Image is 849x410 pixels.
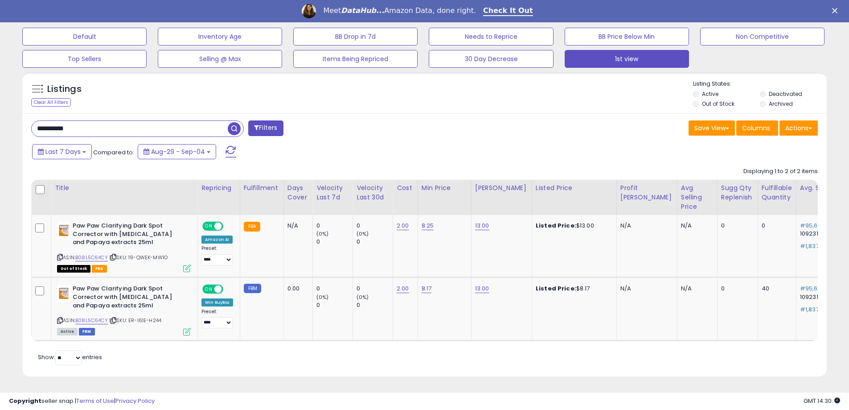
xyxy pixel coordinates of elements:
[769,100,793,108] label: Archived
[158,28,282,46] button: Inventory Age
[702,90,718,98] label: Active
[762,222,789,230] div: 0
[721,285,751,293] div: 0
[357,230,369,237] small: (0%)
[9,397,41,405] strong: Copyright
[422,221,434,230] a: 8.25
[316,230,329,237] small: (0%)
[804,397,840,405] span: 2025-09-12 14:30 GMT
[93,148,134,157] span: Compared to:
[244,183,280,193] div: Fulfillment
[736,120,778,136] button: Columns
[73,222,181,249] b: Paw Paw Clarifying Dark Spot Corrector with [MEDICAL_DATA] and Papaya extracts 25ml
[244,284,261,293] small: FBM
[287,183,309,202] div: Days Cover
[681,183,714,211] div: Avg Selling Price
[92,265,107,273] span: FBA
[536,221,576,230] b: Listed Price:
[203,286,214,293] span: ON
[47,83,82,95] h5: Listings
[38,353,102,361] span: Show: entries
[9,397,155,406] div: seller snap | |
[357,222,393,230] div: 0
[138,144,216,159] button: Aug-29 - Sep-04
[702,100,734,108] label: Out of Stock
[475,284,489,293] a: 13.00
[287,285,306,293] div: 0.00
[75,317,108,324] a: B08L5C64CY
[620,183,673,202] div: Profit [PERSON_NAME]
[357,294,369,301] small: (0%)
[323,6,476,15] div: Meet Amazon Data, done right.
[76,397,114,405] a: Terms of Use
[57,285,70,302] img: 41RT6rdGceL._SL40_.jpg
[316,238,353,246] div: 0
[769,90,802,98] label: Deactivated
[316,183,349,202] div: Velocity Last 7d
[693,80,827,88] p: Listing States:
[620,285,670,293] div: N/A
[681,285,710,293] div: N/A
[721,183,754,202] div: Sugg Qty Replenish
[32,144,92,159] button: Last 7 Days
[536,284,576,293] b: Listed Price:
[75,254,108,261] a: B08L5C64CY
[201,245,233,265] div: Preset:
[357,183,389,202] div: Velocity Last 30d
[700,28,824,46] button: Non Competitive
[31,98,71,107] div: Clear All Filters
[201,183,236,193] div: Repricing
[293,28,418,46] button: BB Drop in 7d
[55,183,194,193] div: Title
[422,284,432,293] a: 8.17
[57,222,191,271] div: ASIN:
[742,124,770,133] span: Columns
[45,147,81,156] span: Last 7 Days
[800,221,823,230] span: #95,671
[483,6,533,16] a: Check It Out
[222,286,236,293] span: OFF
[800,284,823,293] span: #95,671
[397,183,414,193] div: Cost
[244,222,260,232] small: FBA
[779,120,818,136] button: Actions
[22,28,147,46] button: Default
[536,183,613,193] div: Listed Price
[203,223,214,230] span: ON
[57,265,90,273] span: All listings that are currently out of stock and unavailable for purchase on Amazon
[475,183,528,193] div: [PERSON_NAME]
[341,6,384,15] i: DataHub...
[397,284,409,293] a: 2.00
[689,120,735,136] button: Save View
[316,222,353,230] div: 0
[316,301,353,309] div: 0
[721,222,751,230] div: 0
[201,236,233,244] div: Amazon AI
[201,309,233,329] div: Preset:
[743,167,818,176] div: Displaying 1 to 2 of 2 items
[73,285,181,312] b: Paw Paw Clarifying Dark Spot Corrector with [MEDICAL_DATA] and Papaya extracts 25ml
[109,317,161,324] span: | SKU: ER-I61E-H244
[248,120,283,136] button: Filters
[397,221,409,230] a: 2.00
[536,222,610,230] div: $13.00
[429,28,553,46] button: Needs to Reprice
[201,298,233,306] div: Win BuyBox
[57,328,78,335] span: All listings currently available for purchase on Amazon
[565,28,689,46] button: BB Price Below Min
[115,397,155,405] a: Privacy Policy
[357,238,393,246] div: 0
[287,222,306,230] div: N/A
[222,223,236,230] span: OFF
[357,285,393,293] div: 0
[22,50,147,68] button: Top Sellers
[717,180,758,215] th: Please note that this number is a calculation based on your required days of coverage and your ve...
[158,50,282,68] button: Selling @ Max
[357,301,393,309] div: 0
[79,328,95,335] span: FBM
[762,285,789,293] div: 40
[57,222,70,240] img: 41RT6rdGceL._SL40_.jpg
[762,183,792,202] div: Fulfillable Quantity
[800,242,819,250] span: #1,837
[109,254,168,261] span: | SKU: 19-QWEK-MW1O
